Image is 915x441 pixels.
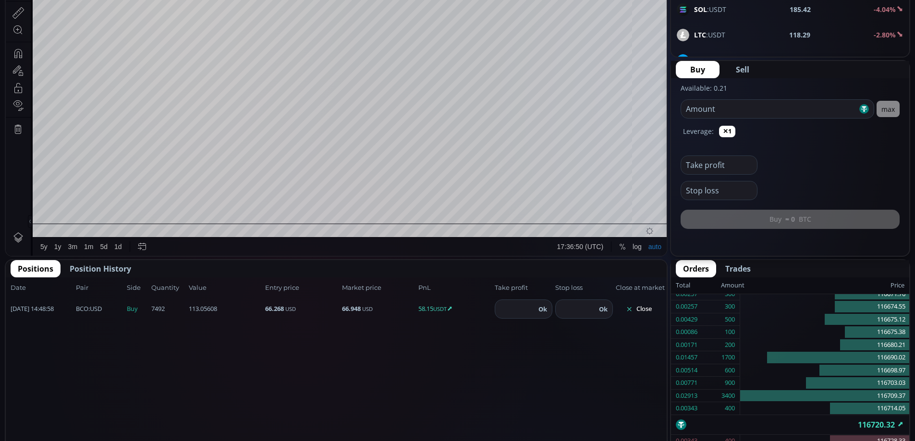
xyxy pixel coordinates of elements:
span: Positions [18,263,53,274]
div: 0.00771 [676,377,697,389]
span: 113.05608 [189,304,262,314]
div: 117405.01 [120,24,149,31]
div: O [114,24,120,31]
div: H [152,24,157,31]
small: USD [285,305,296,312]
div: Total [676,279,721,292]
div: 400 [725,402,735,415]
div: 116671.76 [740,288,909,301]
span: 58.15 [418,304,492,314]
div: 116709.37 [740,390,909,403]
span: :USDT [694,55,729,65]
small: USDT [433,305,447,312]
div: Indicators [179,5,208,13]
button: 17:36:50 (UTC) [548,381,601,399]
button: Ok [596,304,610,314]
span: Value [189,283,262,293]
span: Entry price [265,283,339,293]
b: 185.42 [790,4,811,14]
div: 116675.38 [740,326,909,339]
div: 0.00429 [676,313,697,326]
div: Hide Drawings Toolbar [22,358,26,371]
small: USD [362,305,373,312]
div: 200 [725,339,735,351]
div: 0.00171 [676,339,697,351]
div: 100 [725,326,735,338]
div: 116720.32 [231,24,260,31]
span: Stop loss [555,283,613,293]
span: Sell [736,64,749,75]
span: Quantity [151,283,186,293]
button: Position History [62,260,138,277]
div: 116674.55 [740,300,909,313]
b: -4.04% [874,5,896,14]
span: :USDT [694,4,726,14]
div: auto [643,386,656,393]
div: 1700 [721,351,735,364]
div: 1y [49,386,56,393]
div: 0.02913 [676,390,697,402]
button: Close [616,301,662,317]
div: 3m [62,386,72,393]
div: 114640.14 [194,24,223,31]
span: Pair [76,283,124,293]
b: 118.29 [789,30,810,40]
div: 5d [95,386,102,393]
div: BTC [31,22,47,31]
div: 116675.12 [740,313,909,326]
div: 0.00343 [676,402,697,415]
div: D [82,5,86,13]
button: Positions [11,260,61,277]
div: 0.00086 [676,326,697,338]
div: Toggle Percentage [610,381,623,399]
b: 66.948 [342,304,361,313]
div: 900 [725,377,735,389]
b: BCO [76,304,88,313]
button: Orders [676,260,716,277]
div: Bitcoin [62,22,91,31]
span: [DATE] 14:48:58 [11,304,73,314]
label: Leverage: [683,126,714,136]
span: 17:36:50 (UTC) [551,386,598,393]
span: :USDT [694,30,725,40]
div: Toggle Auto Scale [639,381,659,399]
button: Buy [676,61,720,78]
div: C [226,24,231,31]
b: LTC [694,30,706,39]
b: 66.268 [265,304,284,313]
div: 1D [47,22,62,31]
div: 15.796K [56,35,79,42]
div: 0.00257 [676,300,697,313]
span: Buy [690,64,705,75]
div: L [190,24,194,31]
span: Market price [342,283,415,293]
div: 500 [725,313,735,326]
span: Position History [70,263,131,274]
div: 3400 [721,390,735,402]
span: Orders [683,263,709,274]
button: Sell [721,61,764,78]
div: 300 [725,300,735,313]
button: Trades [718,260,758,277]
div: −684.69 (−0.58%) [263,24,313,31]
div: 0.00514 [676,364,697,377]
div: 117543.75 [157,24,186,31]
span: Take profit [495,283,552,293]
span: Close at market [616,283,662,293]
div: 1m [78,386,87,393]
b: 25.54 [793,55,810,65]
div: 116703.03 [740,377,909,390]
div: Amount [721,279,744,292]
div: 1d [109,386,116,393]
div: Compare [129,5,157,13]
div: Price [744,279,904,292]
span: Trades [725,263,751,274]
button: Ok [536,304,550,314]
div: 116720.32 [671,415,909,434]
b: SOL [694,5,707,14]
span: :USD [76,304,102,314]
span: PnL [418,283,492,293]
b: LINK [694,56,710,65]
span: Date [11,283,73,293]
button: ✕1 [719,126,735,137]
